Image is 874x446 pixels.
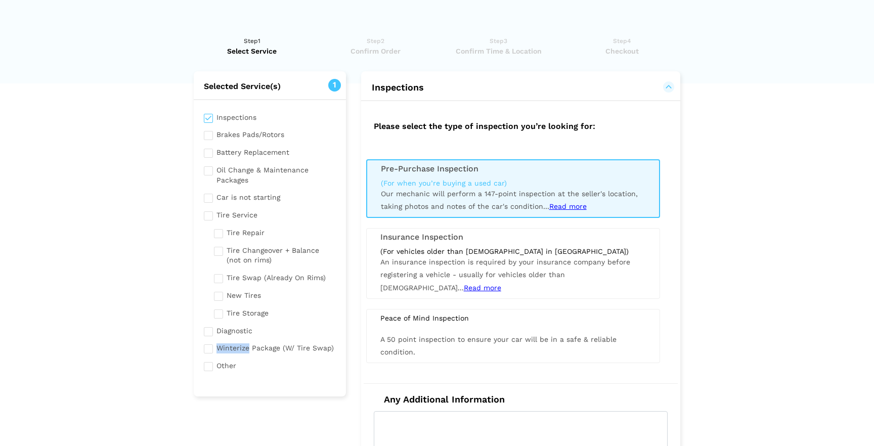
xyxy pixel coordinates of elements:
[364,111,678,139] h2: Please select the type of inspection you’re looking for:
[371,81,670,94] button: Inspections
[549,202,587,210] span: Read more
[194,46,311,56] span: Select Service
[380,335,617,356] span: A 50 point inspection to ensure your car will be in a safe & reliable condition.
[380,247,646,256] div: (For vehicles older than [DEMOGRAPHIC_DATA] in [GEOGRAPHIC_DATA])
[464,284,501,292] span: Read more
[563,36,680,56] a: Step4
[440,36,557,56] a: Step3
[440,46,557,56] span: Confirm Time & Location
[381,179,645,188] div: (For when you’re buying a used car)
[373,314,653,323] div: Peace of Mind Inspection
[374,394,668,405] h4: Any Additional Information
[194,81,346,92] h2: Selected Service(s)
[381,190,638,210] span: Our mechanic will perform a 147-point inspection at the seller's location, taking photos and note...
[380,233,646,242] h3: Insurance Inspection
[563,46,680,56] span: Checkout
[194,36,311,56] a: Step1
[380,258,630,291] span: An insurance inspection is required by your insurance company before registering a vehicle - usua...
[381,164,645,173] h3: Pre-Purchase Inspection
[317,36,434,56] a: Step2
[317,46,434,56] span: Confirm Order
[328,79,341,92] span: 1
